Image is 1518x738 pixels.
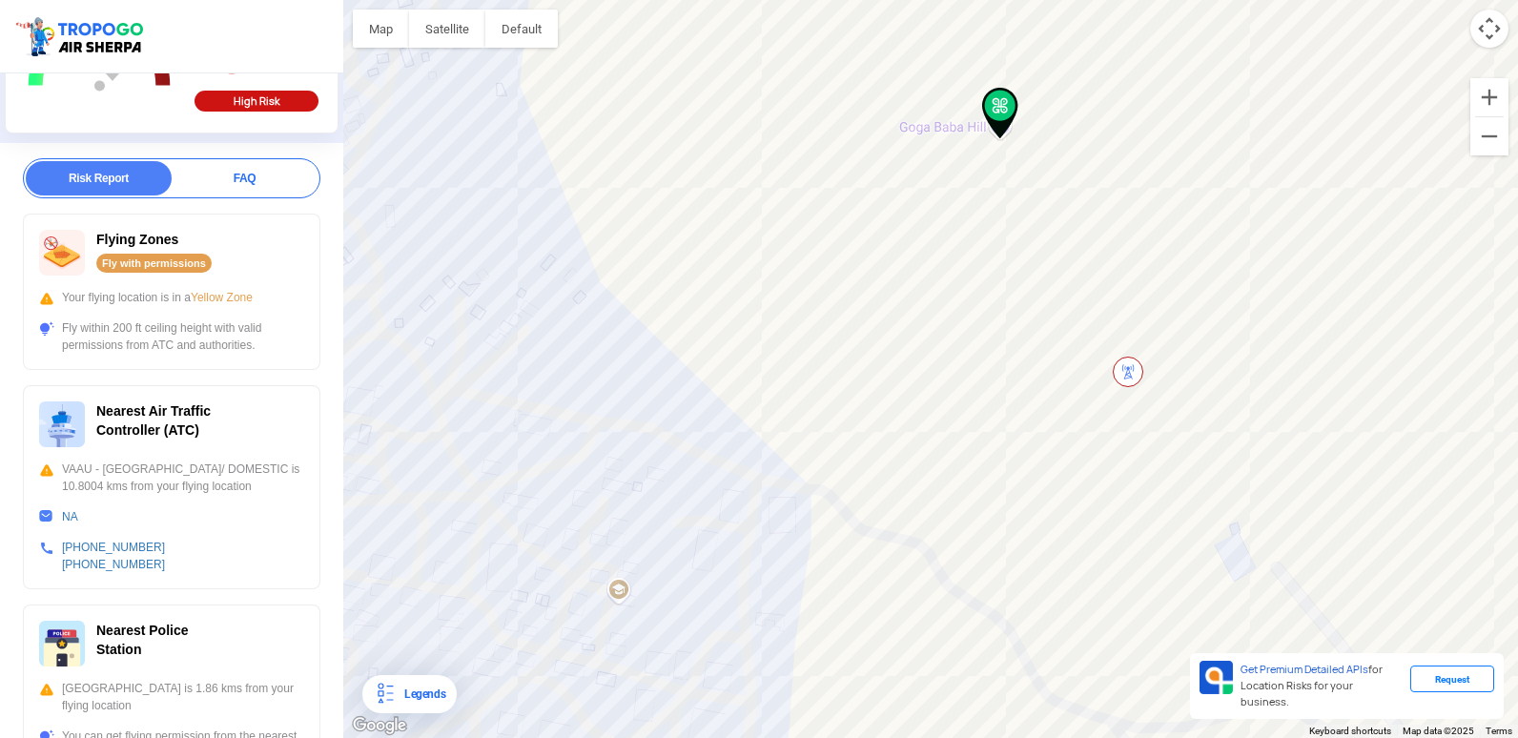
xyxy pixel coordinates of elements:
[1233,661,1410,711] div: for Location Risks for your business.
[1470,78,1508,116] button: Zoom in
[96,623,189,657] span: Nearest Police Station
[1403,726,1474,736] span: Map data ©2025
[1200,661,1233,694] img: Premium APIs
[409,10,485,48] button: Show satellite imagery
[1309,725,1391,738] button: Keyboard shortcuts
[397,683,445,706] div: Legends
[39,680,304,714] div: [GEOGRAPHIC_DATA] is 1.86 kms from your flying location
[62,558,165,571] a: [PHONE_NUMBER]
[195,91,318,112] div: High Risk
[39,230,85,276] img: ic_nofly.svg
[62,541,165,554] a: [PHONE_NUMBER]
[348,713,411,738] img: Google
[39,461,304,495] div: VAAU - [GEOGRAPHIC_DATA]/ DOMESTIC is 10.8004 kms from your flying location
[26,161,172,195] div: Risk Report
[1470,10,1508,48] button: Map camera controls
[39,621,85,666] img: ic_police_station.svg
[191,291,253,304] span: Yellow Zone
[172,161,318,195] div: FAQ
[39,401,85,447] img: ic_atc.svg
[96,254,212,273] div: Fly with permissions
[14,14,150,58] img: ic_tgdronemaps.svg
[1486,726,1512,736] a: Terms
[1410,666,1494,692] div: Request
[96,403,211,438] span: Nearest Air Traffic Controller (ATC)
[348,713,411,738] a: Open this area in Google Maps (opens a new window)
[1470,117,1508,155] button: Zoom out
[353,10,409,48] button: Show street map
[62,510,78,523] a: NA
[39,289,304,306] div: Your flying location is in a
[96,232,178,247] span: Flying Zones
[374,683,397,706] img: Legends
[39,319,304,354] div: Fly within 200 ft ceiling height with valid permissions from ATC and authorities.
[1241,663,1368,676] span: Get Premium Detailed APIs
